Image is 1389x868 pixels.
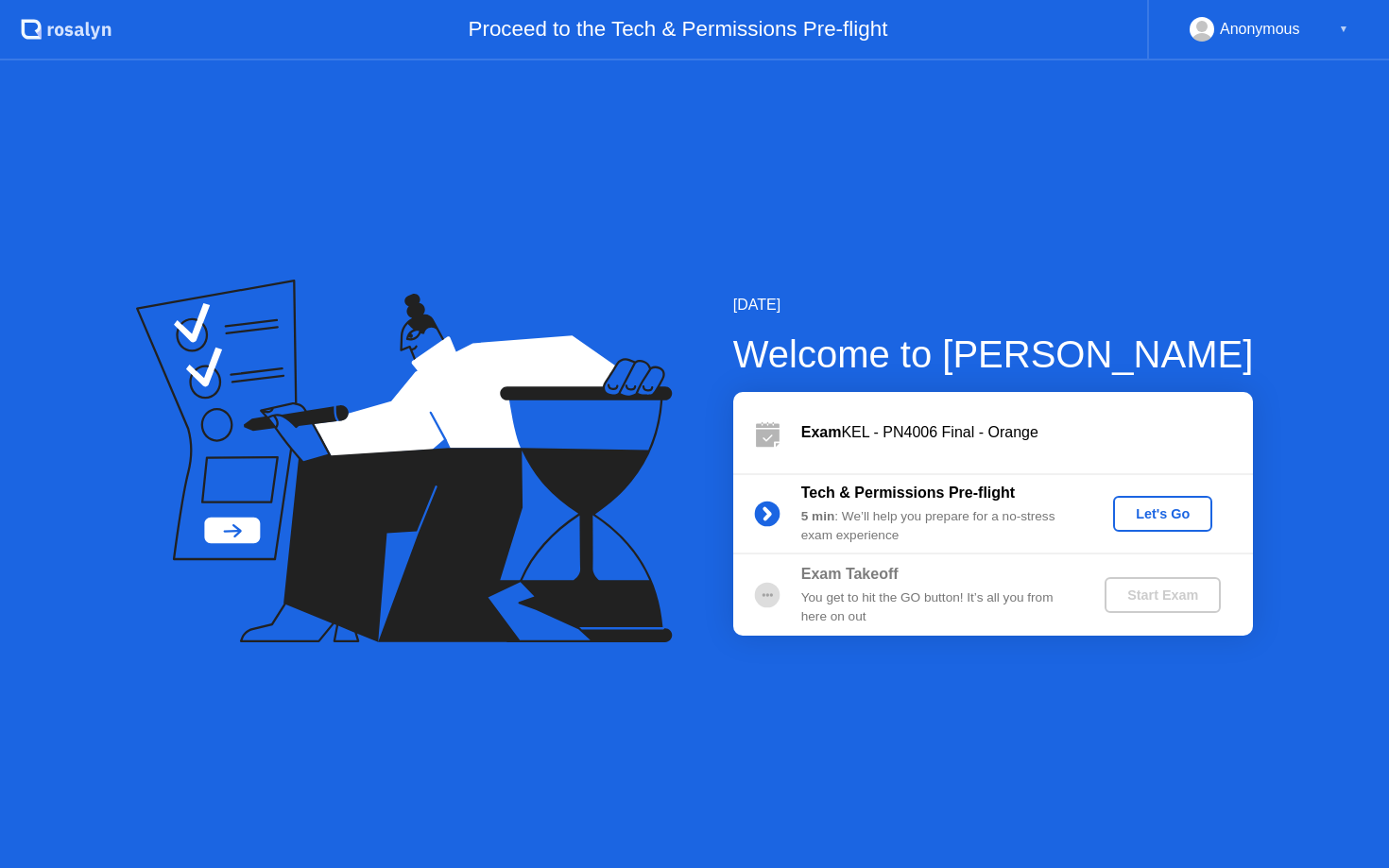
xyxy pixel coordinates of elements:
[801,588,1073,627] div: You get to hit the GO button! It’s all you from here on out
[801,424,842,440] b: Exam
[1220,17,1300,42] div: Anonymous
[801,485,1015,501] b: Tech & Permissions Pre-flight
[733,294,1254,316] div: [DATE]
[1105,577,1221,613] button: Start Exam
[1339,17,1348,42] div: ▼
[801,509,835,523] b: 5 min
[801,507,1073,546] div: : We’ll help you prepare for a no-stress exam experience
[1113,496,1212,532] button: Let's Go
[801,566,899,582] b: Exam Takeoff
[1121,506,1205,521] div: Let's Go
[801,421,1253,444] div: KEL - PN4006 Final - Orange
[1112,587,1213,603] div: Start Exam
[733,326,1254,383] div: Welcome to [PERSON_NAME]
